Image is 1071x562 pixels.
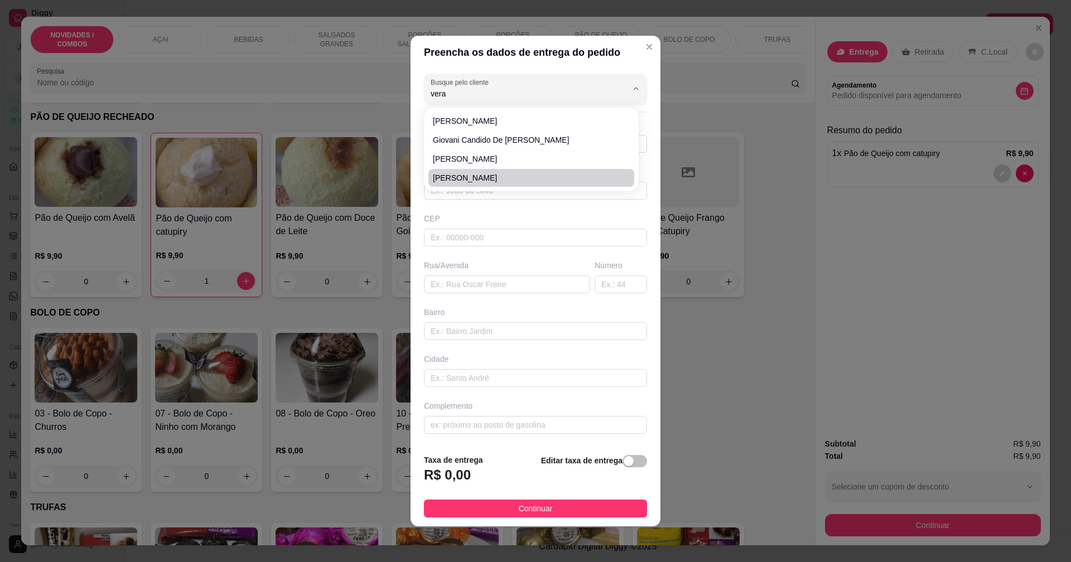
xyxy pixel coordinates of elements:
div: Suggestions [426,110,636,189]
input: ex: próximo ao posto de gasolina [424,416,647,434]
button: Close [640,38,658,56]
input: Ex.: Bairro Jardim [424,322,647,340]
input: Ex.: 00000-000 [424,229,647,246]
h3: R$ 0,00 [424,466,471,484]
strong: Editar taxa de entrega [541,456,623,465]
button: Show suggestions [627,80,645,98]
div: CEP [424,213,647,224]
div: Rua/Avenida [424,260,590,271]
div: Número [595,260,647,271]
input: Ex.: Rua Oscar Freire [424,275,590,293]
ul: Suggestions [428,112,634,187]
div: Bairro [424,307,647,318]
label: Busque pelo cliente [431,77,493,87]
input: Busque pelo cliente [431,88,609,99]
div: Cidade [424,353,647,365]
input: Ex.: Santo André [424,369,647,387]
div: Complemento [424,400,647,411]
strong: Taxa de entrega [424,456,483,464]
span: Continuar [519,502,553,515]
span: [PERSON_NAME] [433,115,619,127]
header: Preencha os dados de entrega do pedido [411,36,660,69]
span: [PERSON_NAME] [433,153,619,164]
span: giovani candido de [PERSON_NAME] [433,134,619,146]
input: Ex.: 44 [595,275,647,293]
span: [PERSON_NAME] [433,172,619,183]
